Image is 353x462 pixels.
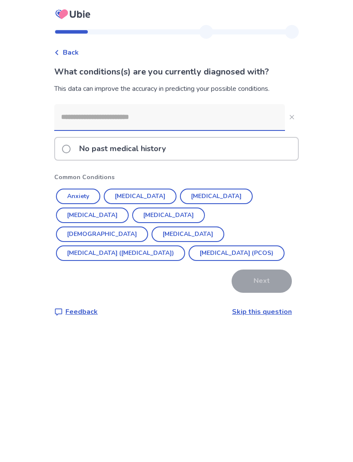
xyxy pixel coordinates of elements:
button: [MEDICAL_DATA] ([MEDICAL_DATA]) [56,245,185,261]
span: Back [63,47,79,58]
a: Skip this question [232,307,292,316]
p: Feedback [65,307,98,317]
div: This data can improve the accuracy in predicting your possible conditions. [54,84,299,94]
button: [MEDICAL_DATA] [56,208,129,223]
p: Common Conditions [54,173,299,182]
button: [MEDICAL_DATA] [132,208,205,223]
button: [MEDICAL_DATA] (PCOS) [189,245,285,261]
button: [MEDICAL_DATA] [104,189,176,204]
button: [MEDICAL_DATA] [152,226,224,242]
p: What conditions(s) are you currently diagnosed with? [54,65,299,78]
button: Anxiety [56,189,100,204]
input: Close [54,104,285,130]
button: Next [232,270,292,293]
p: No past medical history [74,138,171,160]
button: [MEDICAL_DATA] [180,189,253,204]
a: Feedback [54,307,98,317]
button: [DEMOGRAPHIC_DATA] [56,226,148,242]
button: Close [285,110,299,124]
